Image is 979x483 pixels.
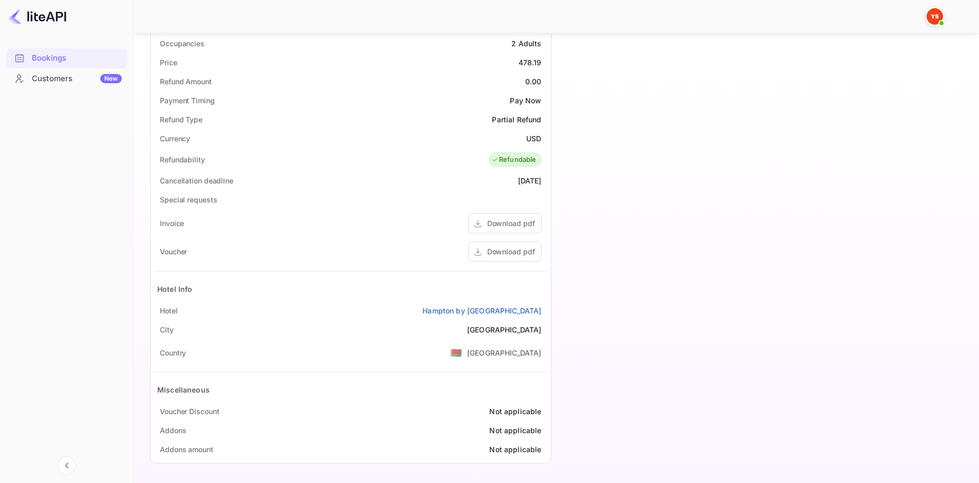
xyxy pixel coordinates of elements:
div: [GEOGRAPHIC_DATA] [467,347,542,358]
div: Pay Now [510,95,541,106]
div: Invoice [160,218,184,229]
div: Bookings [32,52,122,64]
div: [GEOGRAPHIC_DATA] [467,324,542,335]
div: New [100,74,122,83]
div: Voucher Discount [160,406,219,417]
div: Miscellaneous [157,384,210,395]
div: Not applicable [489,444,541,455]
div: Not applicable [489,425,541,436]
div: Refund Amount [160,76,212,87]
div: Addons amount [160,444,213,455]
div: Hotel [160,305,178,316]
div: Refundable [491,155,537,165]
div: Occupancies [160,38,205,49]
div: Currency [160,133,190,144]
div: Refund Type [160,114,202,125]
img: LiteAPI logo [8,8,66,25]
div: Country [160,347,186,358]
a: CustomersNew [6,69,127,88]
div: 0.00 [525,76,542,87]
div: Voucher [160,246,187,257]
div: Addons [160,425,186,436]
div: City [160,324,174,335]
img: Yandex Support [927,8,943,25]
div: Refundability [160,154,205,165]
div: Special requests [160,194,217,205]
div: [DATE] [518,175,542,186]
div: Cancellation deadline [160,175,233,186]
div: Bookings [6,48,127,68]
span: United States [450,343,462,362]
div: Not applicable [489,406,541,417]
div: Download pdf [487,246,535,257]
div: Payment Timing [160,95,215,106]
div: Partial Refund [492,114,541,125]
div: USD [526,133,541,144]
div: Customers [32,73,122,85]
div: CustomersNew [6,69,127,89]
button: Collapse navigation [58,456,76,475]
a: Bookings [6,48,127,67]
a: Hampton by [GEOGRAPHIC_DATA] [422,305,541,316]
div: 2 Adults [511,38,541,49]
div: Price [160,57,177,68]
div: Hotel Info [157,284,193,294]
div: Download pdf [487,218,535,229]
div: 478.19 [519,57,542,68]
